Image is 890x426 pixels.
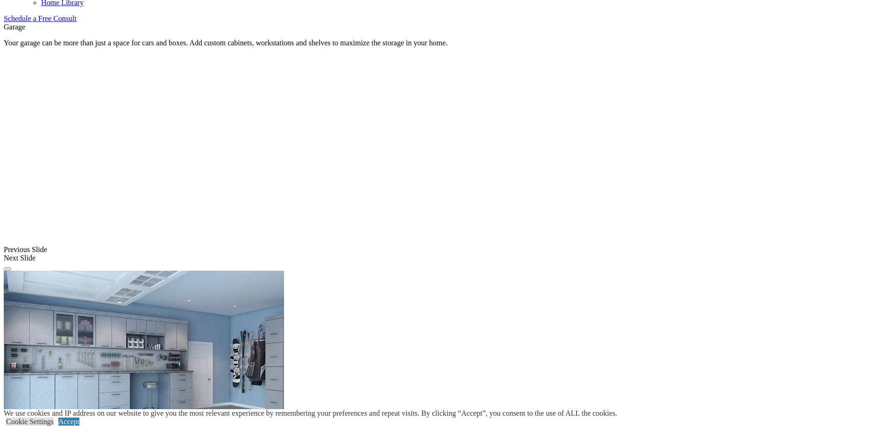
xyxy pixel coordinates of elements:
p: Your garage can be more than just a space for cars and boxes. Add custom cabinets, workstations a... [4,39,886,47]
div: Previous Slide [4,245,886,254]
div: Next Slide [4,254,886,262]
button: Click here to pause slide show [4,267,11,270]
a: Cookie Settings [6,418,54,426]
a: Accept [58,418,79,426]
span: Garage [4,23,25,31]
a: Schedule a Free Consult (opens a dropdown menu) [4,14,77,22]
div: We use cookies and IP address on our website to give you the most relevant experience by remember... [4,409,617,418]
